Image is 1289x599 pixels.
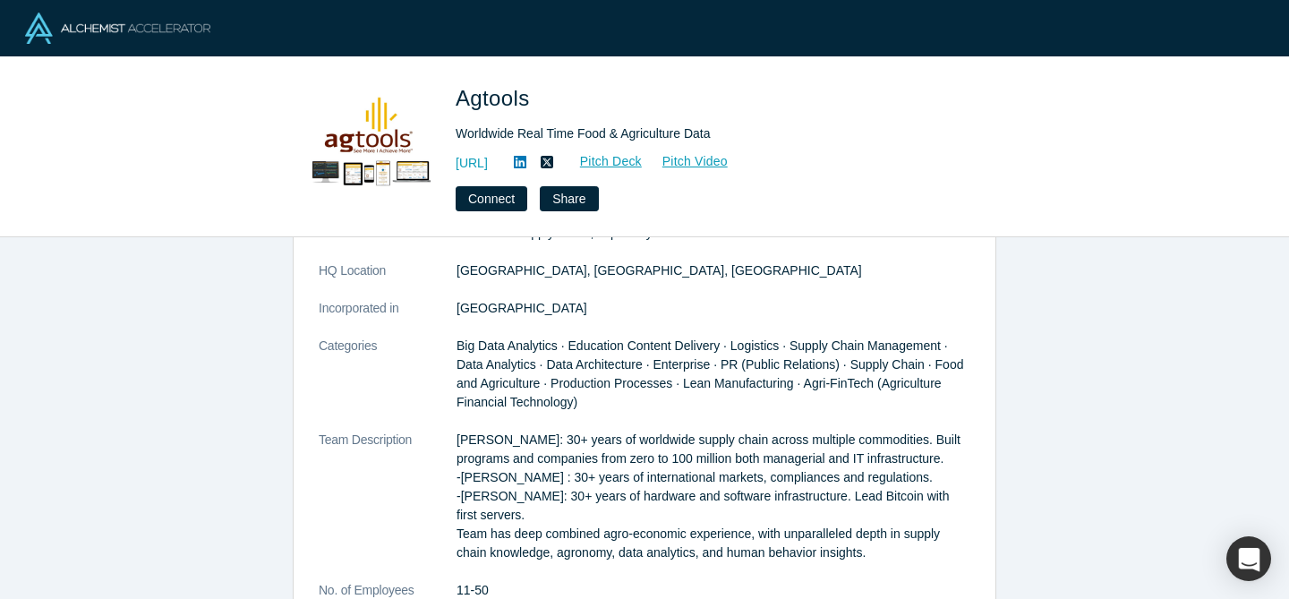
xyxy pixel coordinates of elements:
[319,299,457,337] dt: Incorporated in
[25,13,210,44] img: Alchemist Logo
[319,261,457,299] dt: HQ Location
[457,431,970,562] p: [PERSON_NAME]: 30+ years of worldwide supply chain across multiple commodities. Built programs an...
[319,431,457,581] dt: Team Description
[540,186,598,211] button: Share
[457,338,963,409] span: Big Data Analytics · Education Content Delivery · Logistics · Supply Chain Management · Data Anal...
[456,154,488,173] a: [URL]
[456,124,957,143] div: Worldwide Real Time Food & Agriculture Data
[457,261,970,280] dd: [GEOGRAPHIC_DATA], [GEOGRAPHIC_DATA], [GEOGRAPHIC_DATA]
[305,82,431,208] img: Agtools's Logo
[560,151,643,172] a: Pitch Deck
[456,186,527,211] button: Connect
[643,151,729,172] a: Pitch Video
[319,337,457,431] dt: Categories
[456,86,536,110] span: Agtools
[457,299,970,318] dd: [GEOGRAPHIC_DATA]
